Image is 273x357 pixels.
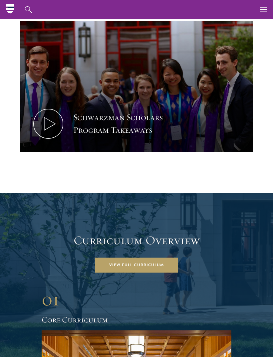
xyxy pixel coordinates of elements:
[73,111,196,136] div: Schwarzman Scholars Program Takeaways
[20,233,253,248] h2: Curriculum Overview
[95,258,178,272] a: View Full Curriculum
[20,21,253,152] button: Schwarzman Scholars Program Takeaways
[42,287,231,311] div: 01
[42,314,231,325] h2: Core Curriculum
